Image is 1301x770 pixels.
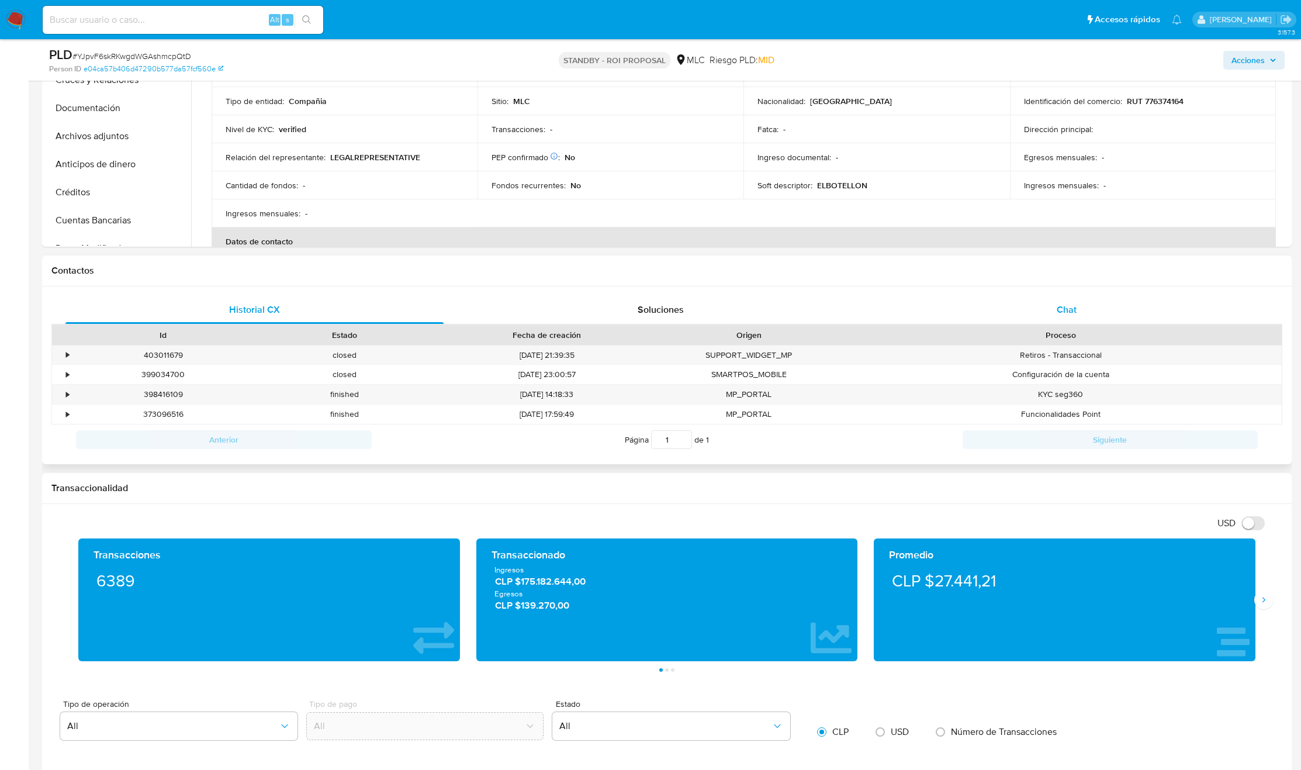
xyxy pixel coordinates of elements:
[1231,51,1265,70] span: Acciones
[66,369,69,380] div: •
[289,96,327,106] p: Compañia
[963,430,1258,449] button: Siguiente
[444,329,650,341] div: Fecha de creación
[45,94,191,122] button: Documentación
[226,124,274,134] p: Nivel de KYC :
[72,50,191,62] span: # YJpvF6skRKwgdWGAshmcpQtD
[1127,96,1184,106] p: RUT 776374164
[270,14,279,25] span: Alt
[658,365,840,384] div: SMARTPOS_MOBILE
[658,385,840,404] div: MP_PORTAL
[817,180,867,191] p: ELBOTELLON
[625,430,709,449] span: Página de
[45,178,191,206] button: Créditos
[254,346,436,365] div: closed
[72,385,254,404] div: 398416109
[658,346,840,365] div: SUPPORT_WIDGET_MP
[45,206,191,234] button: Cuentas Bancarias
[565,152,575,163] p: No
[1172,15,1182,25] a: Notificaciones
[435,385,658,404] div: [DATE] 14:18:33
[1024,96,1122,106] p: Identificación del comercio :
[330,152,420,163] p: LEGALREPRESENTATIVE
[550,124,552,134] p: -
[286,14,289,25] span: s
[658,405,840,424] div: MP_PORTAL
[675,54,705,67] div: MLC
[81,329,246,341] div: Id
[757,152,831,163] p: Ingreso documental :
[303,180,305,191] p: -
[638,303,684,316] span: Soluciones
[840,405,1282,424] div: Funcionalidades Point
[559,52,670,68] p: STANDBY - ROI PROPOSAL
[1024,180,1099,191] p: Ingresos mensuales :
[229,303,280,316] span: Historial CX
[72,405,254,424] div: 373096516
[254,365,436,384] div: closed
[226,152,326,163] p: Relación del representante :
[45,234,191,263] button: Datos Modificados
[226,180,298,191] p: Cantidad de fondos :
[435,365,658,384] div: [DATE] 23:00:57
[513,96,530,106] p: MLC
[810,96,892,106] p: [GEOGRAPHIC_DATA]
[226,96,284,106] p: Tipo de entidad :
[570,180,581,191] p: No
[262,329,428,341] div: Estado
[1278,27,1295,37] span: 3.157.3
[1024,152,1097,163] p: Egresos mensuales :
[710,54,774,67] span: Riesgo PLD:
[840,385,1282,404] div: KYC seg360
[49,45,72,64] b: PLD
[836,152,838,163] p: -
[783,124,786,134] p: -
[1103,180,1106,191] p: -
[45,150,191,178] button: Anticipos de dinero
[492,96,508,106] p: Sitio :
[49,64,81,74] b: Person ID
[51,265,1282,277] h1: Contactos
[279,124,306,134] p: verified
[666,329,832,341] div: Origen
[72,365,254,384] div: 399034700
[706,434,709,446] span: 1
[212,227,1276,255] th: Datos de contacto
[492,124,545,134] p: Transacciones :
[254,405,436,424] div: finished
[1057,303,1077,316] span: Chat
[840,346,1282,365] div: Retiros - Transaccional
[226,208,300,219] p: Ingresos mensuales :
[492,180,566,191] p: Fondos recurrentes :
[305,208,307,219] p: -
[1280,13,1292,26] a: Salir
[72,346,254,365] div: 403011679
[1024,124,1093,134] p: Dirección principal :
[435,405,658,424] div: [DATE] 17:59:49
[492,152,560,163] p: PEP confirmado :
[76,430,372,449] button: Anterior
[758,53,774,67] span: MID
[43,12,323,27] input: Buscar usuario o caso...
[757,96,805,106] p: Nacionalidad :
[1102,152,1104,163] p: -
[45,122,191,150] button: Archivos adjuntos
[1210,14,1276,25] p: nicolas.luzardo@mercadolibre.com
[1095,13,1160,26] span: Accesos rápidos
[1223,51,1285,70] button: Acciones
[51,482,1282,494] h1: Transaccionalidad
[435,346,658,365] div: [DATE] 21:39:35
[84,64,223,74] a: e04ca57b406d47290b577da57fcf560e
[840,365,1282,384] div: Configuración de la cuenta
[66,350,69,361] div: •
[66,409,69,420] div: •
[254,385,436,404] div: finished
[66,389,69,400] div: •
[295,12,319,28] button: search-icon
[848,329,1274,341] div: Proceso
[757,180,812,191] p: Soft descriptor :
[757,124,778,134] p: Fatca :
